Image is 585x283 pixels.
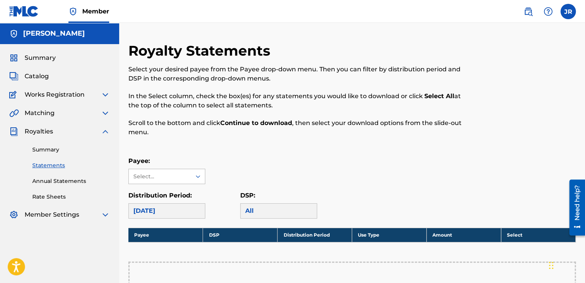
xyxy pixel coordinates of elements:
[9,90,19,99] img: Works Registration
[25,72,49,81] span: Catalog
[25,210,79,219] span: Member Settings
[32,146,110,154] a: Summary
[133,173,186,181] div: Select...
[9,210,18,219] img: Member Settings
[101,109,110,118] img: expand
[128,65,473,83] p: Select your desired payee from the Payee drop-down menu. Then you can filter by distribution peri...
[25,53,56,63] span: Summary
[547,246,585,283] iframe: Chat Widget
[9,127,18,136] img: Royalties
[68,7,78,16] img: Top Rightsholder
[563,177,585,239] iframe: Resource Center
[352,228,427,242] th: Use Type
[101,127,110,136] img: expand
[540,4,556,19] div: Help
[128,228,203,242] th: Payee
[520,4,536,19] a: Public Search
[501,228,576,242] th: Select
[101,90,110,99] img: expand
[128,192,192,199] label: Distribution Period:
[25,109,55,118] span: Matching
[128,92,473,110] p: In the Select column, check the box(es) for any statements you would like to download or click at...
[25,90,85,99] span: Works Registration
[9,72,18,81] img: Catalog
[9,29,18,38] img: Accounts
[424,92,454,100] strong: Select All
[9,53,56,63] a: SummarySummary
[32,193,110,201] a: Rate Sheets
[25,127,53,136] span: Royalties
[524,7,533,16] img: search
[32,161,110,169] a: Statements
[23,29,85,38] h5: Josbel Robaina
[9,6,39,17] img: MLC Logo
[427,228,501,242] th: Amount
[547,246,585,283] div: Widget de chat
[9,53,18,63] img: Summary
[549,254,553,277] div: Arrastrar
[101,210,110,219] img: expand
[278,228,352,242] th: Distribution Period
[240,192,255,199] label: DSP:
[82,7,109,16] span: Member
[203,228,278,242] th: DSP
[9,72,49,81] a: CatalogCatalog
[560,4,576,19] div: User Menu
[32,177,110,185] a: Annual Statements
[9,109,19,118] img: Matching
[220,119,292,127] strong: Continue to download
[128,118,473,137] p: Scroll to the bottom and click , then select your download options from the slide-out menu.
[543,7,553,16] img: help
[128,157,150,165] label: Payee:
[128,42,274,59] h2: Royalty Statements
